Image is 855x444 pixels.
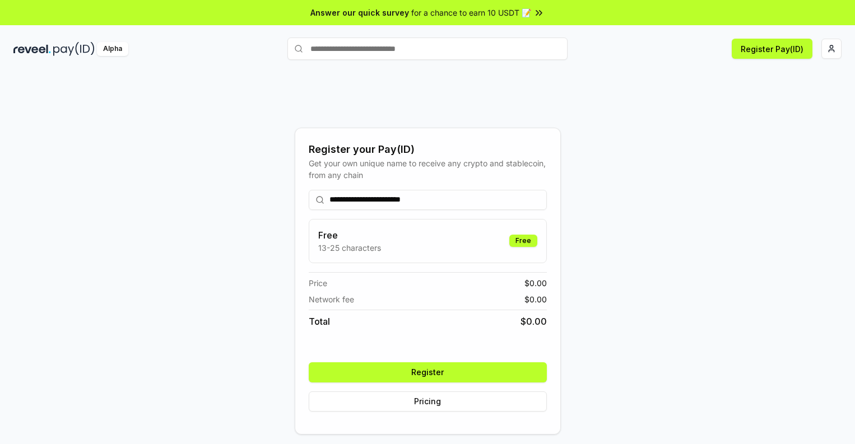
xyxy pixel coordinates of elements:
[309,157,547,181] div: Get your own unique name to receive any crypto and stablecoin, from any chain
[97,42,128,56] div: Alpha
[309,293,354,305] span: Network fee
[411,7,531,18] span: for a chance to earn 10 USDT 📝
[13,42,51,56] img: reveel_dark
[53,42,95,56] img: pay_id
[309,142,547,157] div: Register your Pay(ID)
[521,315,547,328] span: $ 0.00
[509,235,537,247] div: Free
[309,277,327,289] span: Price
[309,362,547,382] button: Register
[309,391,547,412] button: Pricing
[318,228,381,242] h3: Free
[524,277,547,289] span: $ 0.00
[524,293,547,305] span: $ 0.00
[309,315,330,328] span: Total
[318,242,381,254] p: 13-25 characters
[732,39,812,59] button: Register Pay(ID)
[310,7,409,18] span: Answer our quick survey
